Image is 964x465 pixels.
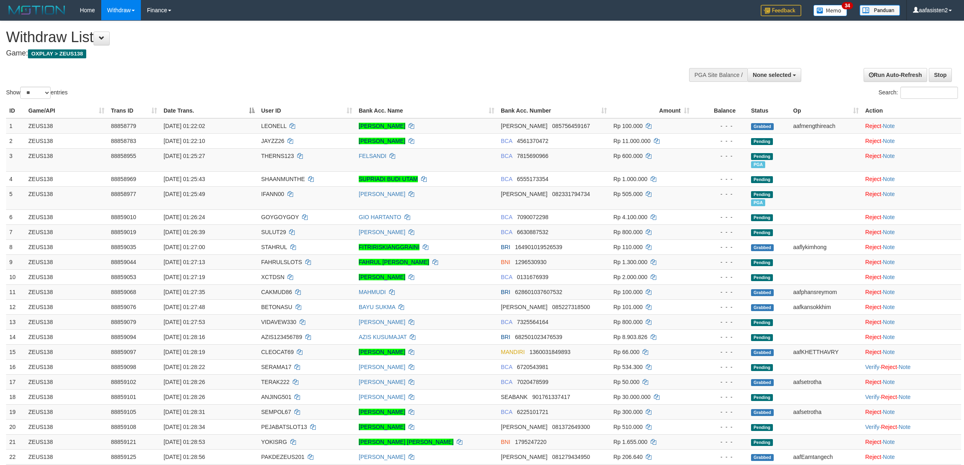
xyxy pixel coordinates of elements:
td: · [862,239,961,254]
a: Note [898,364,911,370]
span: Copy 085756459167 to clipboard [552,123,590,129]
div: - - - [696,363,745,371]
td: aafkansokkhim [790,299,862,314]
div: - - - [696,303,745,311]
a: [PERSON_NAME] [359,229,405,235]
span: JAYZZ26 [261,138,284,144]
span: Pending [751,191,773,198]
span: Copy 1296530930 to clipboard [515,259,547,265]
a: Reject [865,304,881,310]
span: [DATE] 01:27:00 [164,244,205,250]
td: 8 [6,239,25,254]
span: Rp 100.000 [613,123,643,129]
span: Rp 50.000 [613,379,640,385]
td: · [862,284,961,299]
a: Verify [865,394,879,400]
span: 88859010 [111,214,136,220]
td: ZEUS138 [25,186,108,209]
th: Game/API: activate to sort column ascending [25,103,108,118]
span: BRI [501,334,510,340]
span: CLEOCAT69 [261,349,294,355]
span: 34 [842,2,853,9]
a: Reject [881,394,897,400]
span: [DATE] 01:25:27 [164,153,205,159]
h1: Withdraw List [6,29,634,45]
span: BCA [501,274,512,280]
span: [DATE] 01:22:10 [164,138,205,144]
span: Grabbed [751,349,774,356]
a: Note [883,409,895,415]
span: [DATE] 01:27:19 [164,274,205,280]
span: LEONELL [261,123,287,129]
div: - - - [696,318,745,326]
span: Copy 1360031849893 to clipboard [530,349,570,355]
select: Showentries [20,87,51,99]
td: · [862,374,961,389]
td: · [862,224,961,239]
span: Copy 164901019526539 to clipboard [515,244,562,250]
span: 88859079 [111,319,136,325]
span: Copy 7325564164 to clipboard [517,319,549,325]
label: Search: [879,87,958,99]
div: - - - [696,122,745,130]
td: 7 [6,224,25,239]
a: FELSANDI [359,153,386,159]
span: XCTDSN [261,274,285,280]
th: Status [748,103,790,118]
a: Reject [865,349,881,355]
span: 88858969 [111,176,136,182]
span: 88859102 [111,379,136,385]
span: [DATE] 01:26:24 [164,214,205,220]
a: Note [883,229,895,235]
td: · [862,269,961,284]
div: - - - [696,348,745,356]
a: Note [883,153,895,159]
td: aafmengthireach [790,118,862,134]
td: · [862,133,961,148]
span: Rp 1.000.000 [613,176,647,182]
span: 88858977 [111,191,136,197]
td: · [862,254,961,269]
a: Note [883,334,895,340]
span: BNI [501,259,510,265]
span: Pending [751,229,773,236]
a: Reject [865,176,881,182]
span: BCA [501,379,512,385]
span: Copy 628601037607532 to clipboard [515,289,562,295]
td: ZEUS138 [25,314,108,329]
span: 88859097 [111,349,136,355]
td: aaflykimhong [790,239,862,254]
th: Op: activate to sort column ascending [790,103,862,118]
span: Copy 7090072298 to clipboard [517,214,549,220]
span: [DATE] 01:26:39 [164,229,205,235]
span: GOYGOYGOY [261,214,299,220]
h4: Game: [6,49,634,58]
span: 88858783 [111,138,136,144]
a: Note [883,319,895,325]
td: ZEUS138 [25,284,108,299]
a: Note [883,244,895,250]
a: Reject [865,153,881,159]
span: [PERSON_NAME] [501,123,547,129]
span: 88859053 [111,274,136,280]
span: 88859076 [111,304,136,310]
td: ZEUS138 [25,329,108,344]
span: Rp 505.000 [613,191,643,197]
td: ZEUS138 [25,171,108,186]
input: Search: [900,87,958,99]
span: Rp 11.000.000 [613,138,651,144]
span: ANJING501 [261,394,292,400]
span: [DATE] 01:27:48 [164,304,205,310]
a: [PERSON_NAME] [359,138,405,144]
td: 5 [6,186,25,209]
td: 12 [6,299,25,314]
span: Rp 100.000 [613,289,643,295]
a: GIO HARTANTO [359,214,401,220]
td: ZEUS138 [25,148,108,171]
div: - - - [696,137,745,145]
span: Rp 800.000 [613,319,643,325]
span: SHAANMUNTHE [261,176,305,182]
a: Reject [865,334,881,340]
span: STAHRUL [261,244,287,250]
td: aafKHETTHAVRY [790,344,862,359]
